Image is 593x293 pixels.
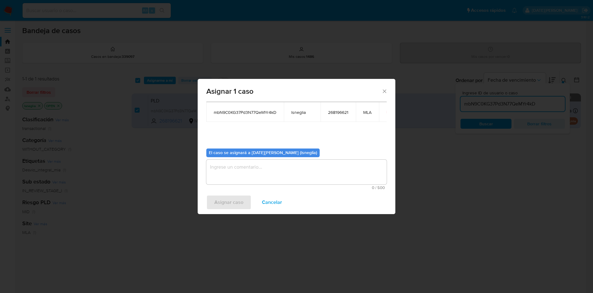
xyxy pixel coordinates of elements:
span: mbN9C0KG37Pd3N77QeMYr4kD [214,110,276,115]
b: El caso se asignará a [DATE][PERSON_NAME] (lsneglia) [209,149,317,156]
span: lsneglia [291,110,313,115]
span: Asignar 1 caso [206,88,381,95]
button: Cerrar ventana [381,88,387,94]
button: Cancelar [254,195,290,210]
div: assign-modal [198,79,395,214]
button: icon-button [386,108,394,116]
span: 268196621 [328,110,348,115]
span: Cancelar [262,196,282,209]
span: Máximo 500 caracteres [208,186,385,190]
span: MLA [363,110,372,115]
